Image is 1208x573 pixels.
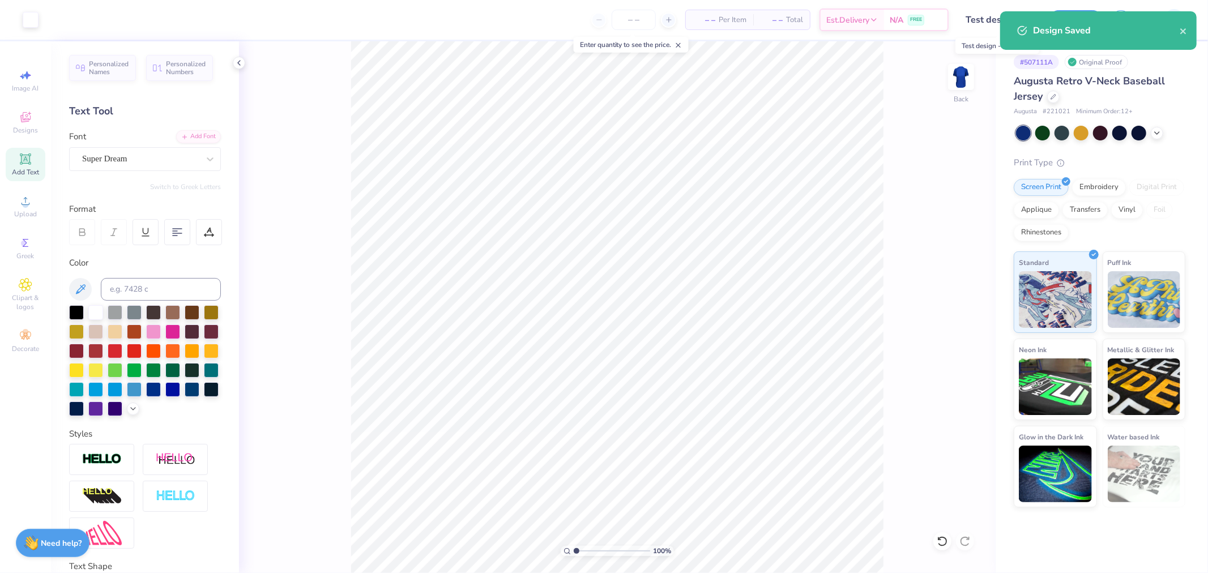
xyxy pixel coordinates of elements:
[719,14,746,26] span: Per Item
[1019,446,1092,502] img: Glow in the Dark Ink
[1019,358,1092,415] img: Neon Ink
[1108,344,1175,356] span: Metallic & Glitter Ink
[612,10,656,30] input: – –
[12,344,39,353] span: Decorate
[1019,271,1092,328] img: Standard
[1014,156,1185,169] div: Print Type
[786,14,803,26] span: Total
[1033,24,1180,37] div: Design Saved
[1014,202,1059,219] div: Applique
[1111,202,1143,219] div: Vinyl
[82,521,122,545] img: Free Distort
[101,278,221,301] input: e.g. 7428 c
[574,37,689,53] div: Enter quantity to see the price.
[17,251,35,260] span: Greek
[69,130,86,143] label: Font
[1014,55,1059,69] div: # 507111A
[1014,224,1069,241] div: Rhinestones
[69,203,222,216] div: Format
[156,452,195,467] img: Shadow
[890,14,903,26] span: N/A
[1108,358,1181,415] img: Metallic & Glitter Ink
[1108,446,1181,502] img: Water based Ink
[1014,179,1069,196] div: Screen Print
[12,168,39,177] span: Add Text
[1019,344,1047,356] span: Neon Ink
[653,546,671,556] span: 100 %
[1043,107,1070,117] span: # 221021
[12,84,39,93] span: Image AI
[1019,431,1083,443] span: Glow in the Dark Ink
[69,560,221,573] div: Text Shape
[1108,271,1181,328] img: Puff Ink
[950,66,972,88] img: Back
[1076,107,1133,117] span: Minimum Order: 12 +
[1019,256,1049,268] span: Standard
[693,14,715,26] span: – –
[69,104,221,119] div: Text Tool
[1014,107,1037,117] span: Augusta
[1062,202,1108,219] div: Transfers
[1072,179,1126,196] div: Embroidery
[69,256,221,270] div: Color
[954,94,968,104] div: Back
[1065,55,1128,69] div: Original Proof
[1108,256,1132,268] span: Puff Ink
[176,130,221,143] div: Add Font
[910,16,922,24] span: FREE
[760,14,783,26] span: – –
[82,453,122,466] img: Stroke
[41,538,82,549] strong: Need help?
[1180,24,1188,37] button: close
[69,427,221,441] div: Styles
[156,490,195,503] img: Negative Space
[89,60,129,76] span: Personalized Names
[6,293,45,311] span: Clipart & logos
[150,182,221,191] button: Switch to Greek Letters
[826,14,869,26] span: Est. Delivery
[955,38,1039,54] div: Test design --dam team
[1014,74,1165,103] span: Augusta Retro V-Neck Baseball Jersey
[82,488,122,506] img: 3d Illusion
[1108,431,1160,443] span: Water based Ink
[957,8,1040,31] input: Untitled Design
[1129,179,1184,196] div: Digital Print
[1146,202,1173,219] div: Foil
[166,60,206,76] span: Personalized Numbers
[13,126,38,135] span: Designs
[14,209,37,219] span: Upload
